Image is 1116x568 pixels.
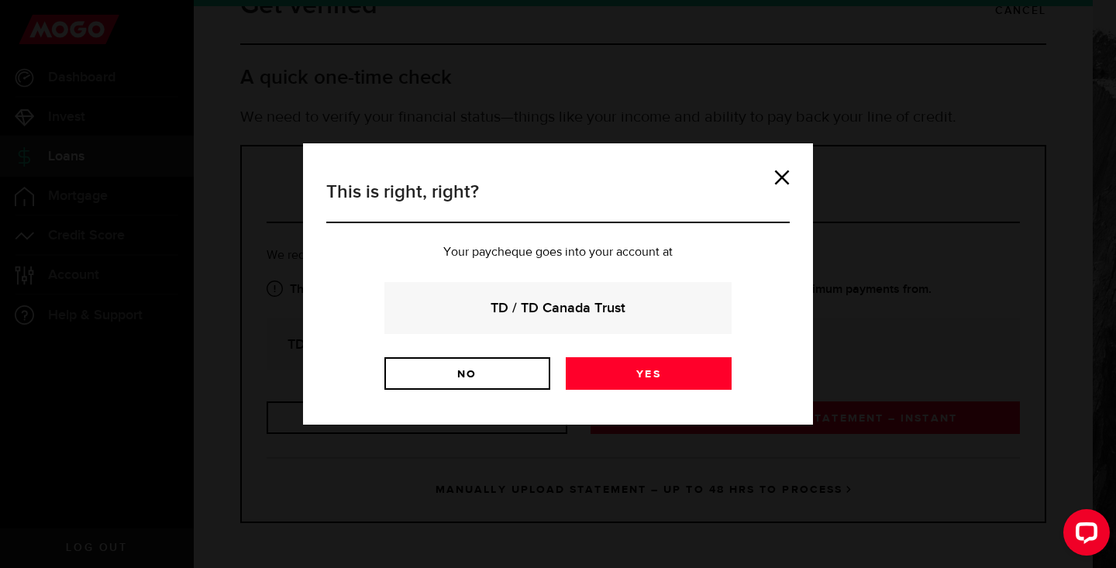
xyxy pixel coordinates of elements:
a: Yes [566,357,732,390]
iframe: LiveChat chat widget [1051,503,1116,568]
a: No [384,357,550,390]
p: Your paycheque goes into your account at [326,246,790,259]
strong: TD / TD Canada Trust [405,298,711,318]
h3: This is right, right? [326,178,790,223]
